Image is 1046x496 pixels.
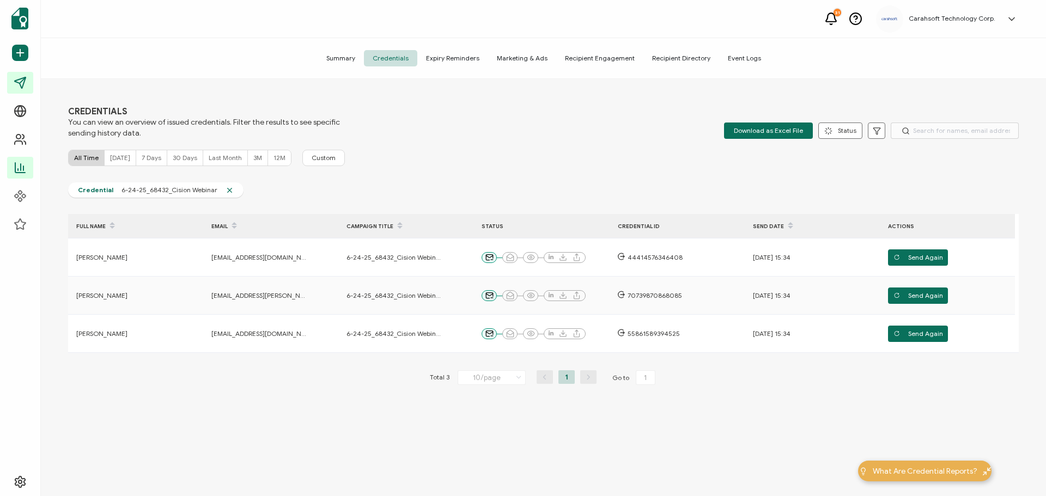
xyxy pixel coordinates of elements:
div: FULL NAME [68,217,177,235]
a: 70739870868085 [618,289,682,302]
div: 31 [834,9,841,16]
div: STATUS [473,220,610,232]
button: Send Again [888,249,948,266]
span: [DATE] 15:34 [753,291,790,300]
div: CREDENTIAL ID [610,220,719,232]
span: Go to [612,370,658,385]
li: 1 [558,370,575,384]
span: You can view an overview of issued credentials. Filter the results to see specific sending histor... [68,117,340,139]
span: [DATE] 15:34 [753,329,790,338]
span: 6-24-25_68432_Cision Webinar [113,186,226,194]
span: Custom [312,154,336,162]
span: CREDENTIALS [68,106,340,117]
span: [PERSON_NAME] [76,291,127,300]
span: Download as Excel File [734,123,803,139]
span: 30 Days [173,154,197,162]
span: Credentials [364,50,417,66]
button: Status [818,123,862,139]
div: ACTIONS [880,220,989,232]
span: What Are Credential Reports? [873,466,977,477]
span: 12M [273,154,285,162]
span: Send Again [893,287,943,304]
div: Send Date [745,217,854,235]
span: [DATE] [110,154,130,162]
span: [EMAIL_ADDRESS][PERSON_NAME][PERSON_NAME][DOMAIN_NAME] [211,291,307,300]
span: Send Again [893,249,943,266]
span: Credential [78,186,113,194]
button: Custom [302,150,345,166]
span: Last Month [209,154,242,162]
button: Send Again [888,326,948,342]
span: 44414576346408 [625,253,683,262]
span: [EMAIL_ADDRESS][DOMAIN_NAME] [211,253,307,262]
span: Event Logs [719,50,770,66]
img: minimize-icon.svg [983,467,991,475]
div: CAMPAIGN TITLE [338,217,447,235]
span: 55861589394525 [625,329,680,338]
span: Recipient Directory [643,50,719,66]
span: All Time [74,154,99,162]
input: Search for names, email addresses, and IDs [891,123,1019,139]
span: 70739870868085 [625,291,682,300]
span: Summary [318,50,364,66]
button: Download as Excel File [724,123,813,139]
span: Expiry Reminders [417,50,488,66]
span: [PERSON_NAME] [76,329,127,338]
span: Recipient Engagement [556,50,643,66]
span: [DATE] 15:34 [753,253,790,262]
h5: Carahsoft Technology Corp. [909,15,995,22]
div: EMAIL [203,217,312,235]
span: [PERSON_NAME] [76,253,127,262]
span: 3M [253,154,262,162]
span: Send Again [893,326,943,342]
span: Marketing & Ads [488,50,556,66]
a: 44414576346408 [618,251,683,264]
span: 6-24-25_68432_Cision Webinar [346,329,442,338]
input: Select [458,370,526,385]
span: 6-24-25_68432_Cision Webinar [346,291,442,300]
img: sertifier-logomark-colored.svg [11,8,28,29]
img: a9ee5910-6a38-4b3f-8289-cffb42fa798b.svg [881,17,898,21]
span: 6-24-25_68432_Cision Webinar [346,253,442,262]
span: 7 Days [142,154,161,162]
iframe: Chat Widget [992,444,1046,496]
button: Send Again [888,287,948,304]
span: [EMAIL_ADDRESS][DOMAIN_NAME] [211,329,307,338]
a: 55861589394525 [618,327,680,340]
span: Total 3 [430,370,449,385]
